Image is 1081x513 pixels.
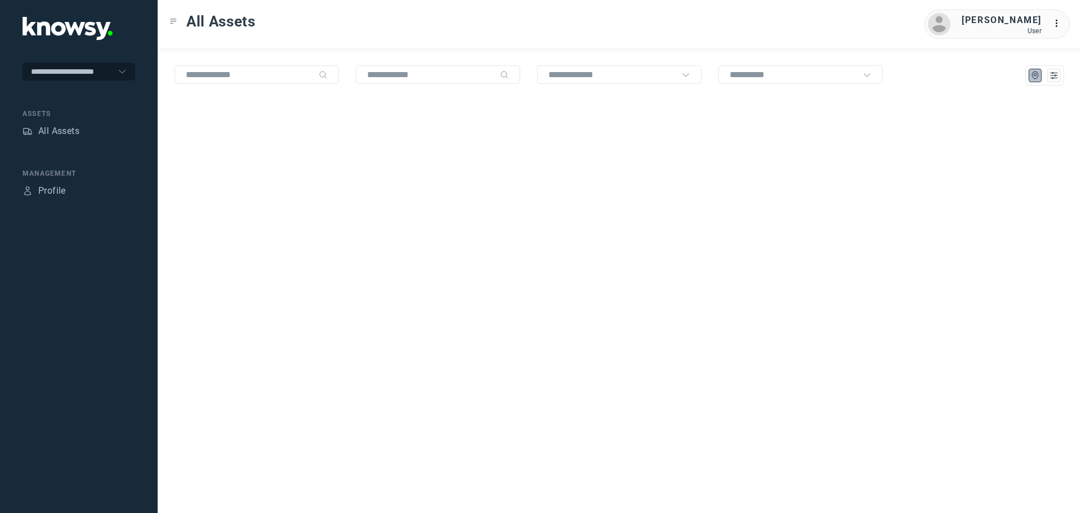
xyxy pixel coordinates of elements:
div: [PERSON_NAME] [962,14,1042,27]
a: AssetsAll Assets [23,124,79,138]
div: Search [500,70,509,79]
div: Management [23,168,135,179]
div: Toggle Menu [169,17,177,25]
span: All Assets [186,11,256,32]
div: List [1049,70,1059,81]
div: Assets [23,126,33,136]
div: All Assets [38,124,79,138]
div: : [1053,17,1066,32]
div: Search [319,70,328,79]
div: User [962,27,1042,35]
div: Profile [38,184,66,198]
div: Assets [23,109,135,119]
img: Application Logo [23,17,113,40]
div: Profile [23,186,33,196]
div: Map [1030,70,1040,81]
img: avatar.png [928,13,950,35]
tspan: ... [1053,19,1065,28]
a: ProfileProfile [23,184,66,198]
div: : [1053,17,1066,30]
